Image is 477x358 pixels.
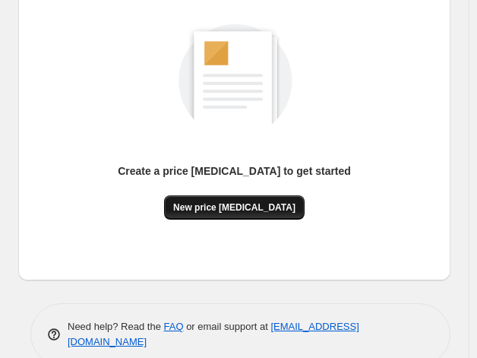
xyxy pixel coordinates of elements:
p: Create a price [MEDICAL_DATA] to get started [118,163,351,179]
button: New price [MEDICAL_DATA] [164,195,305,220]
span: New price [MEDICAL_DATA] [173,201,295,214]
span: or email support at [184,321,271,332]
span: Need help? Read the [68,321,164,332]
a: FAQ [164,321,184,332]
